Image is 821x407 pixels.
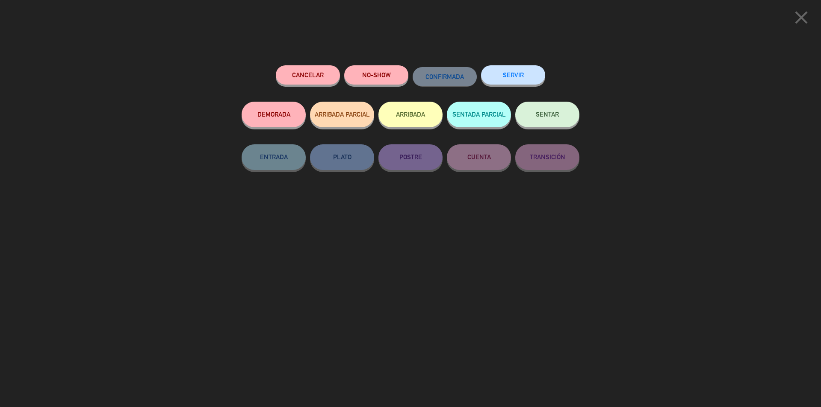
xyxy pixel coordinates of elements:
button: SERVIR [481,65,545,85]
button: CUENTA [447,144,511,170]
button: ARRIBADA [378,102,443,127]
button: POSTRE [378,144,443,170]
button: TRANSICIÓN [515,144,579,170]
button: close [788,6,815,32]
button: SENTADA PARCIAL [447,102,511,127]
span: CONFIRMADA [425,73,464,80]
button: ENTRADA [242,144,306,170]
button: CONFIRMADA [413,67,477,86]
button: NO-SHOW [344,65,408,85]
button: PLATO [310,144,374,170]
span: ARRIBADA PARCIAL [315,111,370,118]
i: close [791,7,812,28]
button: Cancelar [276,65,340,85]
button: SENTAR [515,102,579,127]
span: SENTAR [536,111,559,118]
button: ARRIBADA PARCIAL [310,102,374,127]
button: DEMORADA [242,102,306,127]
